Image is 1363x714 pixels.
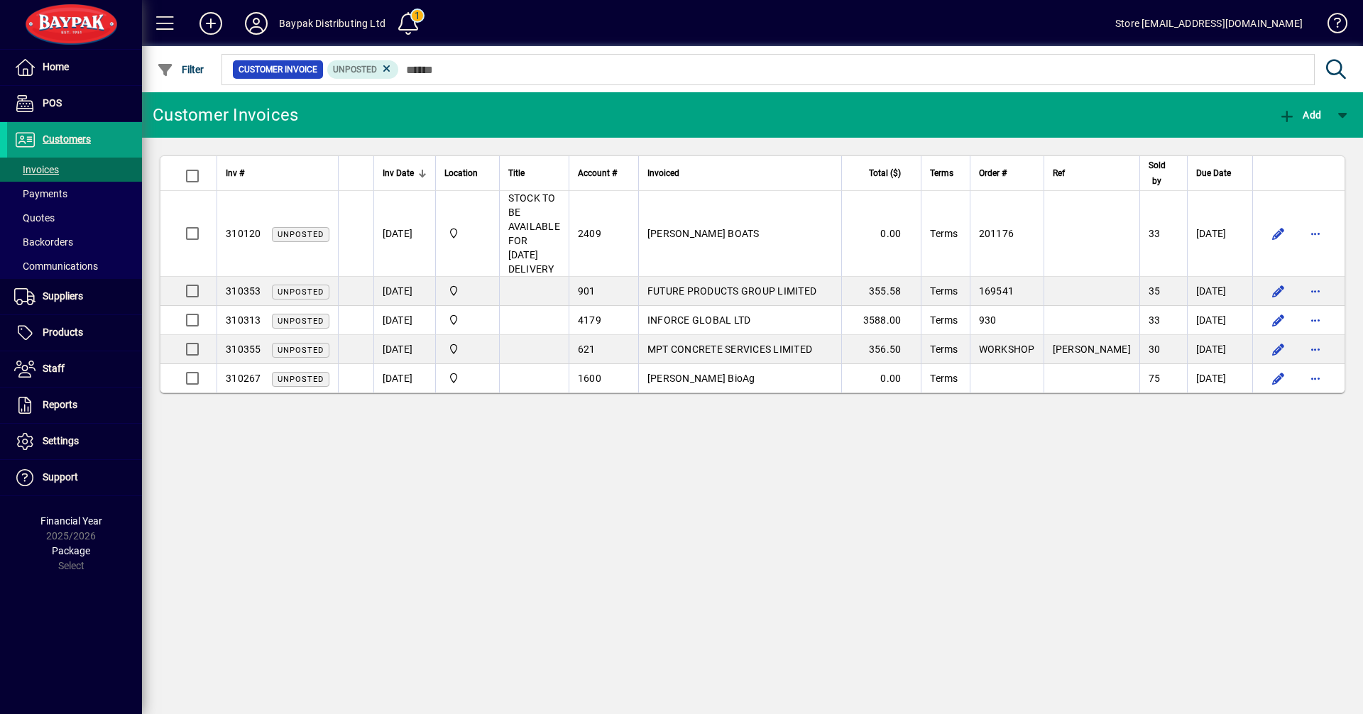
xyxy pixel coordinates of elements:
[1149,344,1161,355] span: 30
[841,191,921,277] td: 0.00
[508,165,560,181] div: Title
[850,165,914,181] div: Total ($)
[578,165,630,181] div: Account #
[444,341,491,357] span: Baypak - Onekawa
[578,285,596,297] span: 901
[444,165,478,181] span: Location
[43,290,83,302] span: Suppliers
[43,97,62,109] span: POS
[444,165,491,181] div: Location
[239,62,317,77] span: Customer Invoice
[1187,364,1252,392] td: [DATE]
[647,373,755,384] span: [PERSON_NAME] BioAg
[841,335,921,364] td: 356.50
[1304,367,1327,390] button: More options
[1149,158,1178,189] div: Sold by
[578,373,601,384] span: 1600
[1317,3,1345,49] a: Knowledge Base
[278,346,324,355] span: Unposted
[7,230,142,254] a: Backorders
[1149,373,1161,384] span: 75
[1149,158,1166,189] span: Sold by
[327,60,399,79] mat-chip: Customer Invoice Status: Unposted
[869,165,901,181] span: Total ($)
[226,373,261,384] span: 310267
[278,317,324,326] span: Unposted
[226,165,244,181] span: Inv #
[578,165,617,181] span: Account #
[333,65,377,75] span: Unposted
[43,399,77,410] span: Reports
[14,260,98,272] span: Communications
[1304,222,1327,245] button: More options
[647,228,760,239] span: [PERSON_NAME] BOATS
[1267,280,1290,302] button: Edit
[7,351,142,387] a: Staff
[1304,338,1327,361] button: More options
[157,64,204,75] span: Filter
[7,279,142,314] a: Suppliers
[979,165,1007,181] span: Order #
[14,164,59,175] span: Invoices
[226,165,329,181] div: Inv #
[373,364,435,392] td: [DATE]
[1304,280,1327,302] button: More options
[1053,344,1131,355] span: [PERSON_NAME]
[226,314,261,326] span: 310313
[373,191,435,277] td: [DATE]
[1267,309,1290,331] button: Edit
[153,104,298,126] div: Customer Invoices
[373,277,435,306] td: [DATE]
[1275,102,1325,128] button: Add
[278,287,324,297] span: Unposted
[7,388,142,423] a: Reports
[444,283,491,299] span: Baypak - Onekawa
[979,165,1035,181] div: Order #
[7,254,142,278] a: Communications
[1053,165,1131,181] div: Ref
[226,344,261,355] span: 310355
[1304,309,1327,331] button: More options
[188,11,234,36] button: Add
[1187,306,1252,335] td: [DATE]
[226,285,261,297] span: 310353
[279,12,385,35] div: Baypak Distributing Ltd
[1149,285,1161,297] span: 35
[43,326,83,338] span: Products
[508,165,525,181] span: Title
[43,435,79,446] span: Settings
[7,158,142,182] a: Invoices
[930,344,958,355] span: Terms
[647,285,816,297] span: FUTURE PRODUCTS GROUP LIMITED
[7,315,142,351] a: Products
[508,192,560,275] span: STOCK TO BE AVAILABLE FOR [DATE] DELIVERY
[7,206,142,230] a: Quotes
[43,471,78,483] span: Support
[930,314,958,326] span: Terms
[7,86,142,121] a: POS
[226,228,261,239] span: 310120
[7,460,142,495] a: Support
[1267,222,1290,245] button: Edit
[14,188,67,199] span: Payments
[1267,367,1290,390] button: Edit
[383,165,427,181] div: Inv Date
[930,165,953,181] span: Terms
[979,344,1035,355] span: WORKSHOP
[40,515,102,527] span: Financial Year
[278,230,324,239] span: Unposted
[444,312,491,328] span: Baypak - Onekawa
[647,344,812,355] span: MPT CONCRETE SERVICES LIMITED
[373,335,435,364] td: [DATE]
[14,212,55,224] span: Quotes
[979,228,1014,239] span: 201176
[7,424,142,459] a: Settings
[7,182,142,206] a: Payments
[43,363,65,374] span: Staff
[1149,314,1161,326] span: 33
[841,364,921,392] td: 0.00
[1115,12,1303,35] div: Store [EMAIL_ADDRESS][DOMAIN_NAME]
[1149,228,1161,239] span: 33
[578,344,596,355] span: 621
[578,228,601,239] span: 2409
